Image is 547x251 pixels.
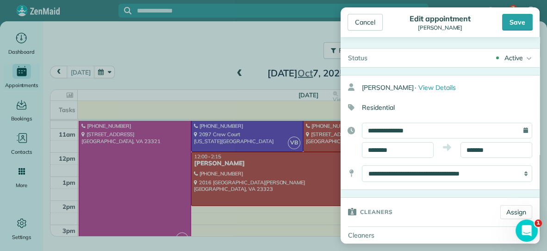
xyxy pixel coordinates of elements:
div: Save [502,14,533,31]
div: Edit appointment [407,14,473,23]
div: [PERSON_NAME] [407,25,473,31]
div: Residential [341,100,532,115]
span: 1 [535,220,542,227]
span: · [415,83,416,92]
h3: Cleaners [360,198,393,226]
div: Active [504,53,523,63]
span: View Details [418,83,456,92]
div: [PERSON_NAME] [362,79,540,96]
div: Cancel [348,14,383,31]
a: Assign [500,205,532,219]
iframe: Intercom live chat [516,220,538,242]
div: Cleaners [341,227,405,244]
div: Status [341,49,375,67]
